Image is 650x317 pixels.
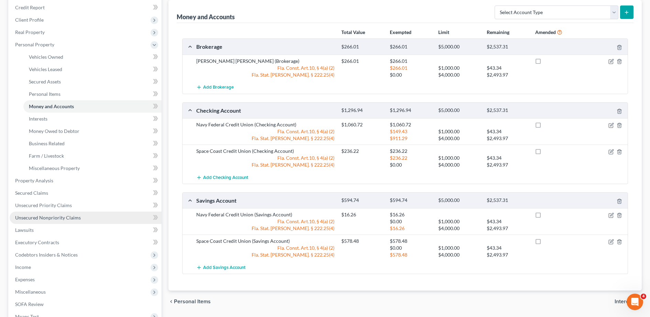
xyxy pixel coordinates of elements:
[483,251,532,258] div: $2,493.97
[435,135,483,142] div: $4,000.00
[10,212,162,224] a: Unsecured Nonpriority Claims
[483,44,532,50] div: $2,537.31
[23,125,162,137] a: Money Owed to Debtor
[483,161,532,168] div: $2,493.97
[386,107,435,114] div: $1,296.94
[23,162,162,174] a: Miscellaneous Property
[338,121,386,128] div: $1,060.72
[15,215,81,220] span: Unsecured Nonpriority Claims
[487,29,509,35] strong: Remaining
[386,58,435,65] div: $266.01
[641,294,646,299] span: 4
[23,63,162,76] a: Vehicles Leased
[483,107,532,114] div: $2,537.31
[193,238,338,245] div: Space Coast Credit Union (Savings Account)
[338,238,386,245] div: $578.48
[193,245,338,251] div: Fla. Const. Art.10, § 4(a) (2)
[386,155,435,161] div: $236.22
[386,197,435,204] div: $594.74
[483,197,532,204] div: $2,537.31
[23,150,162,162] a: Farm / Livestock
[435,71,483,78] div: $4,000.00
[10,1,162,14] a: Credit Report
[193,155,338,161] div: Fla. Const. Art.10, § 4(a) (2)
[15,227,34,233] span: Lawsuits
[338,44,386,50] div: $266.01
[29,116,47,122] span: Interests
[435,44,483,50] div: $5,000.00
[196,171,248,184] button: Add Checking Account
[483,128,532,135] div: $43.34
[338,148,386,155] div: $236.22
[390,29,411,35] strong: Exempted
[435,107,483,114] div: $5,000.00
[196,261,245,274] button: Add Savings Account
[483,245,532,251] div: $43.34
[203,85,234,90] span: Add Brokerage
[386,218,435,225] div: $0.00
[10,187,162,199] a: Secured Claims
[386,251,435,258] div: $578.48
[341,29,365,35] strong: Total Value
[174,299,211,304] span: Personal Items
[483,65,532,71] div: $43.34
[10,236,162,249] a: Executory Contracts
[29,66,62,72] span: Vehicles Leased
[386,245,435,251] div: $0.00
[435,251,483,258] div: $4,000.00
[15,202,72,208] span: Unsecured Priority Claims
[29,153,64,159] span: Farm / Livestock
[29,91,60,97] span: Personal Items
[23,88,162,100] a: Personal Items
[193,135,338,142] div: Fla. Stat. [PERSON_NAME]. § 222.25(4)
[338,58,386,65] div: $266.01
[386,148,435,155] div: $236.22
[338,107,386,114] div: $1,296.94
[29,103,74,109] span: Money and Accounts
[386,135,435,142] div: $911.29
[10,174,162,187] a: Property Analysis
[338,211,386,218] div: $16.26
[193,211,338,218] div: Navy Federal Credit Union (Savings Account)
[193,71,338,78] div: Fla. Stat. [PERSON_NAME]. § 222.25(4)
[386,225,435,232] div: $16.26
[203,265,245,270] span: Add Savings Account
[386,121,435,128] div: $1,060.72
[15,289,46,295] span: Miscellaneous
[15,178,53,183] span: Property Analysis
[535,29,556,35] strong: Amended
[386,161,435,168] div: $0.00
[193,148,338,155] div: Space Coast Credit Union (Checking Account)
[483,155,532,161] div: $43.34
[438,29,449,35] strong: Limit
[23,113,162,125] a: Interests
[386,211,435,218] div: $16.26
[10,199,162,212] a: Unsecured Priority Claims
[168,299,211,304] button: chevron_left Personal Items
[15,252,78,258] span: Codebtors Insiders & Notices
[29,165,80,171] span: Miscellaneous Property
[386,44,435,50] div: $266.01
[483,225,532,232] div: $2,493.97
[10,298,162,310] a: SOFA Review
[29,54,63,60] span: Vehicles Owned
[627,294,643,310] iframe: Intercom live chat
[193,251,338,258] div: Fla. Stat. [PERSON_NAME]. § 222.25(4)
[615,299,636,304] span: Interests
[435,65,483,71] div: $1,000.00
[435,218,483,225] div: $1,000.00
[193,161,338,168] div: Fla. Stat. [PERSON_NAME]. § 222.25(4)
[15,276,35,282] span: Expenses
[15,17,44,23] span: Client Profile
[193,107,338,114] div: Checking Account
[15,4,45,10] span: Credit Report
[193,128,338,135] div: Fla. Const. Art.10, § 4(a) (2)
[193,197,338,204] div: Savings Account
[168,299,174,304] i: chevron_left
[193,43,338,50] div: Brokerage
[386,128,435,135] div: $149.43
[483,71,532,78] div: $2,493.97
[15,190,48,196] span: Secured Claims
[386,71,435,78] div: $0.00
[615,299,642,304] button: Interests chevron_right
